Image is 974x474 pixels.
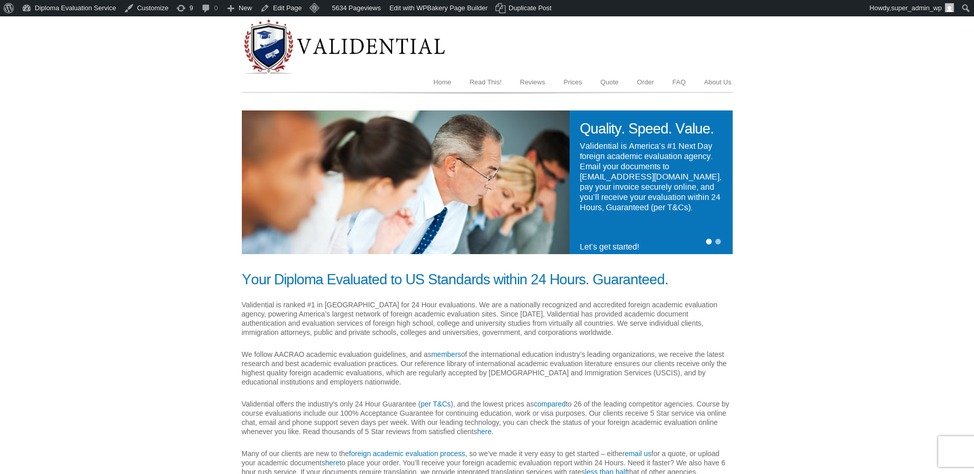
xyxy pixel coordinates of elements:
[242,399,733,436] p: Validential offers the industry’s only 24 Hour Guarantee ( ), and the lowest prices as to 26 of t...
[706,239,713,245] a: 1
[424,73,461,92] a: Home
[460,73,511,92] a: Read This!
[477,427,491,436] a: here
[325,459,339,467] a: here
[534,400,565,408] a: compared
[349,449,465,458] a: foreign academic evaluation process
[580,137,722,213] h4: Validential is America’s #1 Next Day foreign academic evaluation agency. Email your documents to ...
[663,73,695,92] a: FAQ
[242,350,733,387] p: We follow AACRAO academic evaluation guidelines, and as of the international education industry’s...
[628,73,663,92] a: Order
[242,18,446,75] img: Diploma Evaluation Service
[580,238,722,252] h4: Let’s get started!
[695,73,740,92] a: About Us
[431,350,461,358] a: members
[242,300,733,337] p: Validential is ranked #1 in [GEOGRAPHIC_DATA] for 24 Hour evaluations. We are a nationally recogn...
[421,400,451,408] a: per T&Cs
[554,73,591,92] a: Prices
[511,73,554,92] a: Reviews
[715,239,722,245] a: 2
[242,110,570,254] img: Validential
[891,4,942,12] span: super_admin_wp
[242,272,733,288] h1: Your Diploma Evaluated to US Standards within 24 Hours. Guaranteed.
[591,73,627,92] a: Quote
[625,449,651,458] a: email us
[580,121,722,137] h1: Quality. Speed. Value.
